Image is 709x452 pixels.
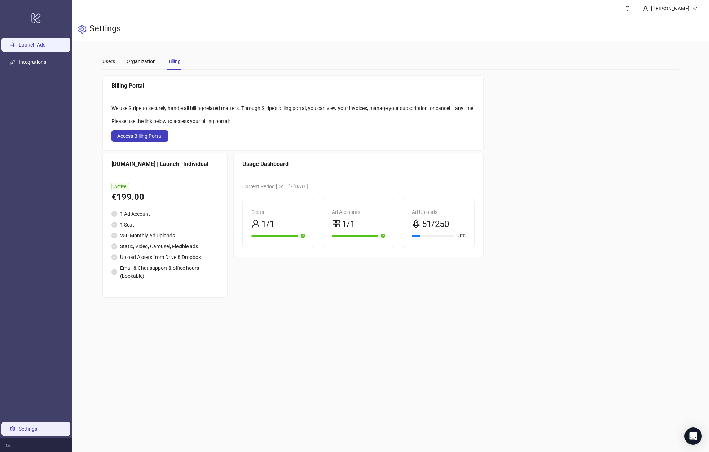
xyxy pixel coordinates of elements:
[111,269,117,275] span: check-circle
[111,117,475,125] div: Please use the link below to access your billing portal:
[111,159,219,168] div: [DOMAIN_NAME] | Launch | Individual
[78,25,87,34] span: setting
[111,210,219,218] li: 1 Ad Account
[19,426,37,432] a: Settings
[684,427,702,445] div: Open Intercom Messenger
[111,104,475,112] div: We use Stripe to securely handle all billing-related matters. Through Stripe's billing portal, yo...
[111,211,117,217] span: check-circle
[422,218,449,231] span: 51/250
[19,42,45,48] a: Launch Ads
[251,208,305,216] div: Seats
[111,253,219,261] li: Upload Assets from Drive & Dropbox
[301,234,305,238] span: check-circle
[167,57,181,65] div: Billing
[625,6,630,11] span: bell
[111,243,117,249] span: check-circle
[19,59,46,65] a: Integrations
[111,264,219,280] li: Email & Chat support & office hours (bookable)
[251,219,260,228] span: user
[111,221,219,229] li: 1 Seat
[332,208,386,216] div: Ad Accounts
[412,219,420,228] span: rocket
[127,57,156,65] div: Organization
[111,183,129,190] span: Active
[6,442,11,447] span: menu-fold
[261,218,274,231] span: 1/1
[111,130,168,142] button: Access Billing Portal
[412,208,466,216] div: Ad Uploads
[332,219,340,228] span: appstore
[111,254,117,260] span: check-circle
[102,57,115,65] div: Users
[111,233,117,238] span: check-circle
[111,190,219,204] div: €199.00
[342,218,355,231] span: 1/1
[111,222,117,228] span: check-circle
[692,6,697,11] span: down
[111,242,219,250] li: Static, Video, Carousel, Flexible ads
[242,159,475,168] div: Usage Dashboard
[457,234,466,238] span: 20%
[242,184,308,189] span: Current Period: [DATE] - [DATE]
[111,232,219,240] li: 250 Monthly Ad Uploads
[111,81,475,90] div: Billing Portal
[648,5,692,13] div: [PERSON_NAME]
[89,23,121,35] h3: Settings
[381,234,385,238] span: check-circle
[117,133,162,139] span: Access Billing Portal
[643,6,648,11] span: user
